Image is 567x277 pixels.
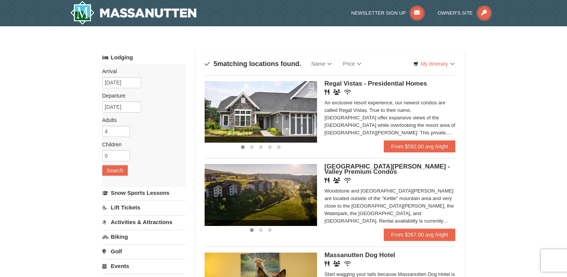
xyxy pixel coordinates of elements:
i: Wireless Internet (free) [344,178,351,183]
img: Massanutten Resort Logo [70,1,197,25]
a: From $592.00 avg /night [384,140,456,152]
a: Activities & Attractions [102,215,186,229]
a: Price [337,56,367,71]
a: Golf [102,244,186,258]
label: Departure [102,92,180,99]
label: Arrival [102,68,180,75]
span: Owner's Site [438,10,473,16]
a: Massanutten Resort [70,1,197,25]
a: Snow Sports Lessons [102,186,186,200]
i: Banquet Facilities [333,178,340,183]
i: Restaurant [325,178,329,183]
a: Biking [102,230,186,244]
a: Lift Tickets [102,200,186,214]
i: Restaurant [325,261,329,266]
h4: matching locations found. [205,60,301,68]
div: Woodstone and [GEOGRAPHIC_DATA][PERSON_NAME] are located outside of the "Kettle" mountain area an... [325,187,456,225]
button: Search [102,165,128,176]
label: Adults [102,116,180,124]
span: Newsletter Sign Up [351,10,406,16]
i: Wireless Internet (free) [344,261,351,266]
a: Owner's Site [438,10,492,16]
a: Lodging [102,51,186,64]
i: Banquet Facilities [333,89,340,95]
span: Regal Vistas - Presidential Homes [325,80,427,87]
a: Events [102,259,186,273]
a: Name [306,56,337,71]
span: [GEOGRAPHIC_DATA][PERSON_NAME] - Valley Premium Condos [325,163,450,175]
i: Banquet Facilities [333,261,340,266]
i: Wireless Internet (free) [344,89,351,95]
span: Massanutten Dog Hotel [325,251,395,259]
i: Restaurant [325,89,329,95]
a: Newsletter Sign Up [351,10,425,16]
a: My Itinerary [408,58,459,69]
label: Children [102,141,180,148]
a: From $267.00 avg /night [384,229,456,241]
div: An exclusive resort experience, our newest condos are called Regal Vistas. True to their name, [G... [325,99,456,137]
span: 5 [214,60,217,68]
